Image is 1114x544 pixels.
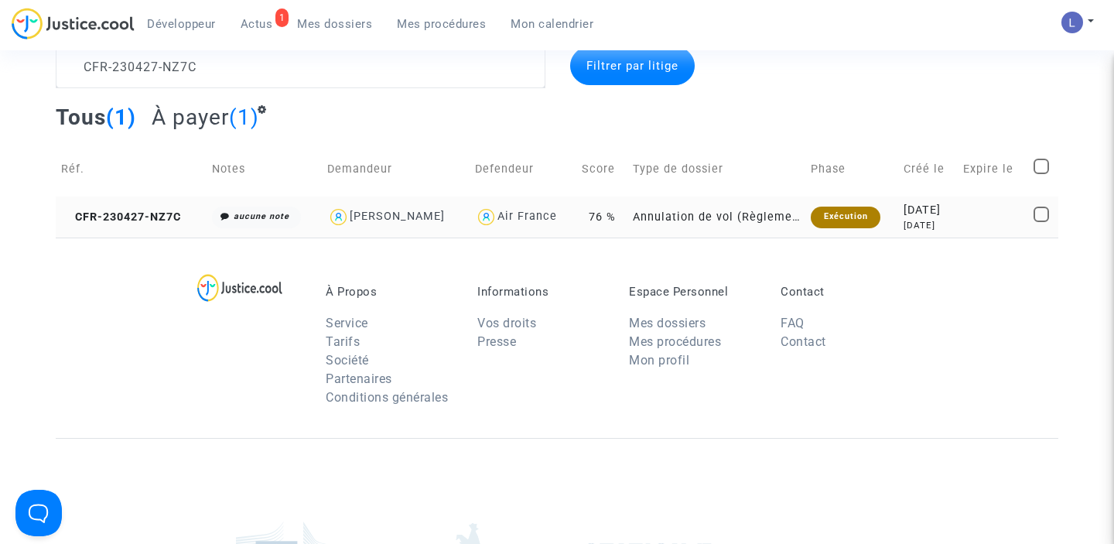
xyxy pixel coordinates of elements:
[384,12,498,36] a: Mes procédures
[586,59,678,73] span: Filtrer par litige
[147,17,216,31] span: Développeur
[497,210,557,223] div: Air France
[228,12,285,36] a: 1Actus
[326,334,360,349] a: Tarifs
[477,285,606,299] p: Informations
[135,12,228,36] a: Développeur
[511,17,593,31] span: Mon calendrier
[629,353,689,368] a: Mon profil
[958,142,1028,197] td: Expire le
[781,334,826,349] a: Contact
[627,142,805,197] td: Type de dossier
[498,12,606,36] a: Mon calendrier
[898,142,958,197] td: Créé le
[397,17,486,31] span: Mes procédures
[589,210,616,224] span: 76 %
[106,104,136,130] span: (1)
[297,17,372,31] span: Mes dossiers
[475,206,497,228] img: icon-user.svg
[326,371,392,386] a: Partenaires
[781,316,805,330] a: FAQ
[207,142,322,197] td: Notes
[229,104,259,130] span: (1)
[15,490,62,536] iframe: Help Scout Beacon - Open
[241,17,273,31] span: Actus
[477,316,536,330] a: Vos droits
[56,142,207,197] td: Réf.
[152,104,229,130] span: À payer
[805,142,897,197] td: Phase
[629,334,721,349] a: Mes procédures
[326,285,454,299] p: À Propos
[629,285,757,299] p: Espace Personnel
[275,9,289,27] div: 1
[811,207,880,228] div: Exécution
[326,390,448,405] a: Conditions générales
[12,8,135,39] img: jc-logo.svg
[322,142,470,197] td: Demandeur
[197,274,283,302] img: logo-lg.svg
[285,12,384,36] a: Mes dossiers
[327,206,350,228] img: icon-user.svg
[477,334,516,349] a: Presse
[61,210,181,224] span: CFR-230427-NZ7C
[1061,12,1083,33] img: AATXAJzI13CaqkJmx-MOQUbNyDE09GJ9dorwRvFSQZdH=s96-c
[576,142,627,197] td: Score
[56,104,106,130] span: Tous
[627,197,805,238] td: Annulation de vol (Règlement CE n°261/2004)
[326,353,369,368] a: Société
[629,316,706,330] a: Mes dossiers
[350,210,445,223] div: [PERSON_NAME]
[904,202,952,219] div: [DATE]
[904,219,952,232] div: [DATE]
[234,211,289,221] i: aucune note
[326,316,368,330] a: Service
[470,142,576,197] td: Defendeur
[781,285,909,299] p: Contact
